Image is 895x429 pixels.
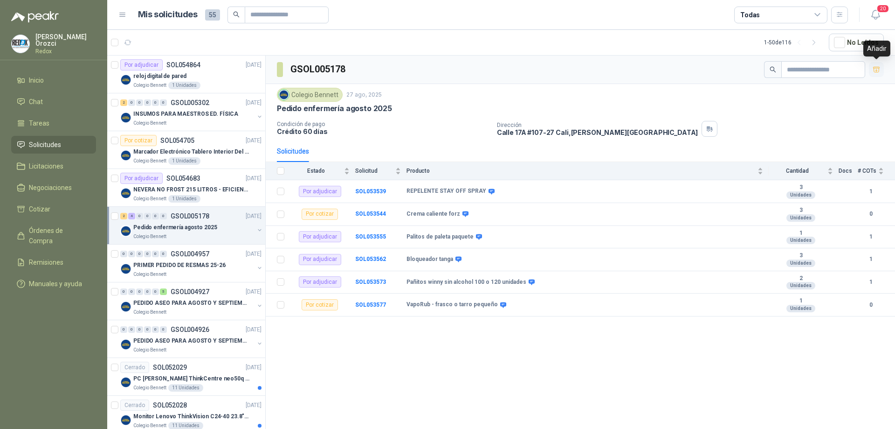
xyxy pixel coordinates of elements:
b: Palitos de paleta paquete [406,233,474,241]
img: Logo peakr [11,11,59,22]
div: 0 [144,288,151,295]
img: Company Logo [120,225,131,237]
div: 1 Unidades [168,195,200,203]
a: Inicio [11,71,96,89]
b: 1 [858,232,884,241]
div: 4 [128,213,135,219]
p: PC [PERSON_NAME] ThinkCentre neo50q Gen 4 Core i5 16Gb 512Gb SSD Win 11 Pro 3YW Con Teclado y Mouse [133,374,249,383]
a: Negociaciones [11,179,96,197]
span: Licitaciones [29,161,63,171]
p: [DATE] [246,61,262,70]
div: 1 - 50 de 116 [764,35,821,50]
p: GSOL005302 [171,99,209,106]
img: Company Logo [12,35,29,53]
div: 0 [160,99,167,106]
span: search [770,66,776,73]
a: Por adjudicarSOL054683[DATE] Company LogoNEVERA NO FROST 215 LITROS - EFICIENCIA ENERGETICA ACole... [107,169,265,207]
span: Remisiones [29,257,63,267]
p: GSOL004927 [171,288,209,295]
span: Tareas [29,118,49,128]
a: Por cotizarSOL054705[DATE] Company LogoMarcador Electrónico Tablero Interior Del Día Del Juego Pa... [107,131,265,169]
b: 2 [769,275,833,282]
b: SOL053577 [355,302,386,308]
th: Solicitud [355,162,406,180]
div: 0 [152,288,159,295]
p: [DATE] [246,174,262,183]
a: SOL053544 [355,211,386,217]
span: Negociaciones [29,183,72,193]
b: 3 [769,184,833,191]
p: SOL054683 [166,175,200,182]
div: 0 [160,213,167,219]
p: [DATE] [246,212,262,221]
div: 0 [144,213,151,219]
p: Monitor Lenovo ThinkVision C24-40 23.8" 3YW [133,412,249,421]
div: Unidades [786,282,815,289]
p: PEDIDO ASEO PARA AGOSTO Y SEPTIEMBRE [133,337,249,345]
span: Órdenes de Compra [29,225,87,246]
div: 0 [136,99,143,106]
p: GSOL004926 [171,326,209,333]
div: 0 [128,288,135,295]
img: Company Logo [120,150,131,161]
img: Company Logo [120,188,131,199]
div: 1 Unidades [168,157,200,165]
p: NEVERA NO FROST 215 LITROS - EFICIENCIA ENERGETICA A [133,185,249,194]
p: Colegio Bennett [133,120,166,127]
a: Cotizar [11,200,96,218]
span: 55 [205,9,220,21]
a: 0 0 0 0 0 0 GSOL004926[DATE] Company LogoPEDIDO ASEO PARA AGOSTO Y SEPTIEMBREColegio Bennett [120,324,263,354]
img: Company Logo [120,377,131,388]
div: Por adjudicar [120,59,163,70]
div: 0 [120,288,127,295]
th: Cantidad [769,162,839,180]
p: [DATE] [246,250,262,259]
div: 0 [160,326,167,333]
div: 0 [160,251,167,257]
a: SOL053573 [355,279,386,285]
th: Producto [406,162,769,180]
span: Manuales y ayuda [29,279,82,289]
div: 2 [120,99,127,106]
p: Colegio Bennett [133,157,166,165]
b: 1 [769,230,833,237]
p: Condición de pago [277,121,489,127]
div: 0 [136,326,143,333]
p: SOL052029 [153,364,187,371]
div: Por adjudicar [299,231,341,242]
b: 0 [858,210,884,218]
h3: GSOL005178 [290,62,347,77]
div: Unidades [786,260,815,267]
th: Docs [839,162,858,180]
div: Añadir [863,41,890,56]
b: Bloqueador tanga [406,256,453,263]
img: Company Logo [120,74,131,85]
b: 1 [858,187,884,196]
p: Colegio Bennett [133,309,166,316]
a: Tareas [11,114,96,132]
p: [DATE] [246,363,262,372]
img: Company Logo [120,301,131,312]
button: No Leídos [829,34,884,51]
b: SOL053555 [355,233,386,240]
div: 0 [128,251,135,257]
div: 0 [152,99,159,106]
img: Company Logo [279,90,289,100]
b: Crema caliente forz [406,211,460,218]
p: Colegio Bennett [133,82,166,89]
div: 0 [144,251,151,257]
p: Colegio Bennett [133,346,166,354]
b: VapoRub - frasco o tarro pequeño [406,301,498,309]
span: Cantidad [769,168,826,174]
p: Colegio Bennett [133,195,166,203]
button: 20 [867,7,884,23]
p: Colegio Bennett [133,271,166,278]
div: 0 [152,213,159,219]
span: Solicitud [355,168,393,174]
p: PRIMER PEDIDO DE RESMAS 25-26 [133,261,226,270]
p: Colegio Bennett [133,233,166,240]
p: [DATE] [246,98,262,107]
div: 0 [128,326,135,333]
span: Inicio [29,75,44,85]
p: [PERSON_NAME] Orozci [35,34,96,47]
